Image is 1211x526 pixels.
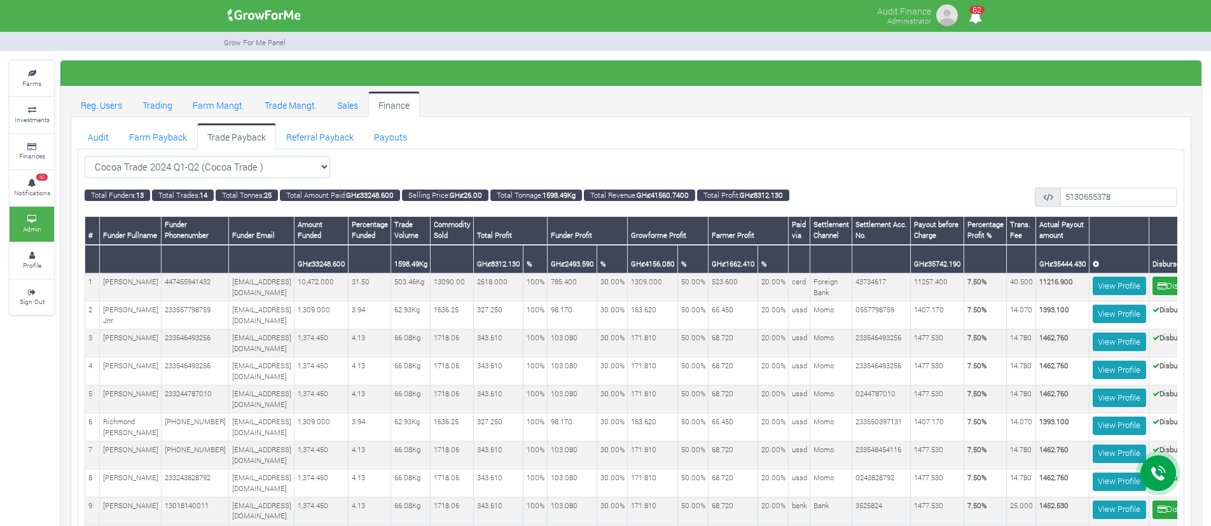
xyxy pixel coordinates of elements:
td: 13090.00 [431,273,474,301]
span: 62 [36,174,48,181]
span: 62 [969,6,985,14]
td: Momo [810,357,852,385]
small: Total Amount Paid: [280,190,400,201]
a: Trade Mangt. [254,92,327,117]
td: [PERSON_NAME] Jnr [100,301,162,329]
small: Total Tonnes: [216,190,278,201]
td: 20.00% [758,357,789,385]
a: Farms [10,61,54,96]
td: ussd [789,413,810,441]
a: Finances [10,134,54,169]
a: Profile [10,243,54,278]
td: 68.720 [709,497,758,525]
td: 3.94 [349,301,391,329]
td: 103.080 [548,385,597,413]
td: 14.780 [1007,329,1036,357]
td: 5 [85,385,100,413]
td: 68.720 [709,385,758,413]
td: [PERSON_NAME] [100,469,162,497]
td: 1,374.450 [294,469,349,497]
td: 6 [85,413,100,441]
a: View Profile [1093,361,1146,379]
td: 14.780 [1007,385,1036,413]
td: [EMAIL_ADDRESS][DOMAIN_NAME] [229,301,294,329]
td: 4.13 [349,385,391,413]
td: 1407.170 [911,413,964,441]
a: View Profile [1093,473,1146,491]
td: 1,374.450 [294,329,349,357]
td: 20.00% [758,413,789,441]
td: 523.600 [709,273,758,301]
th: Funder Email [229,216,294,244]
td: 1,374.450 [294,441,349,469]
td: [PERSON_NAME] [100,357,162,385]
td: 30.00% [597,329,628,357]
td: 68.720 [709,329,758,357]
b: GHȼ33248.600 [346,190,394,200]
td: 1718.06 [431,329,474,357]
td: 1718.06 [431,357,474,385]
b: Disbursed [1152,333,1191,342]
td: bank [789,497,810,525]
td: 50.00% [678,273,709,301]
td: 503.46Kg [391,273,431,301]
td: 100% [523,469,548,497]
b: 1462.760 [1039,445,1069,454]
b: 14 [200,190,207,200]
td: 1,309.000 [294,413,349,441]
th: Percentage Funded [349,216,391,244]
td: [EMAIL_ADDRESS][DOMAIN_NAME] [229,329,294,357]
td: 31.50 [349,273,391,301]
td: 50.00% [678,413,709,441]
b: GHȼ8312.130 [740,190,783,200]
td: 100% [523,497,548,525]
a: Investments [10,97,54,132]
td: ussd [789,469,810,497]
th: Percentage Profit % [964,216,1007,244]
td: 65.450 [709,301,758,329]
td: 1477.530 [911,441,964,469]
td: 66.08Kg [391,441,431,469]
th: % [758,245,789,273]
img: growforme image [934,3,960,28]
td: 233546493256 [852,329,911,357]
td: 20.00% [758,385,789,413]
b: Disbursed [1152,445,1191,454]
td: 30.00% [597,469,628,497]
td: 1636.25 [431,301,474,329]
td: 7 [85,441,100,469]
td: 343.610 [474,357,523,385]
td: 11257.400 [911,273,964,301]
td: 4 [85,357,100,385]
td: 1477.530 [911,469,964,497]
button: Disburse [1152,501,1205,519]
th: Settlement Channel [810,216,852,244]
td: 66.08Kg [391,329,431,357]
b: 1393.100 [1039,417,1069,426]
td: 233546493256 [162,357,229,385]
b: 1598.49Kg [543,190,576,200]
small: Total Funders: [85,190,150,201]
th: GHȼ4156.080 [628,245,678,273]
td: 30.00% [597,413,628,441]
td: 13018140011 [162,497,229,525]
small: Total Tonnage: [490,190,582,201]
td: Momo [810,413,852,441]
th: Disburse Status [1149,245,1208,273]
th: Settlement Acc. No. [852,216,911,244]
td: 4.13 [349,497,391,525]
td: 4.13 [349,329,391,357]
td: Momo [810,301,852,329]
td: 20.00% [758,273,789,301]
td: 103.080 [548,469,597,497]
th: GHȼ33248.600 [294,245,349,273]
td: 20.00% [758,469,789,497]
td: 233557798759 [162,301,229,329]
b: 7.50% [967,305,986,314]
td: 103.080 [548,497,597,525]
b: 7.50% [967,445,986,454]
b: 1462.760 [1039,389,1069,398]
td: card [789,273,810,301]
td: [PERSON_NAME] [100,329,162,357]
td: [PHONE_NUMBER] [162,413,229,441]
